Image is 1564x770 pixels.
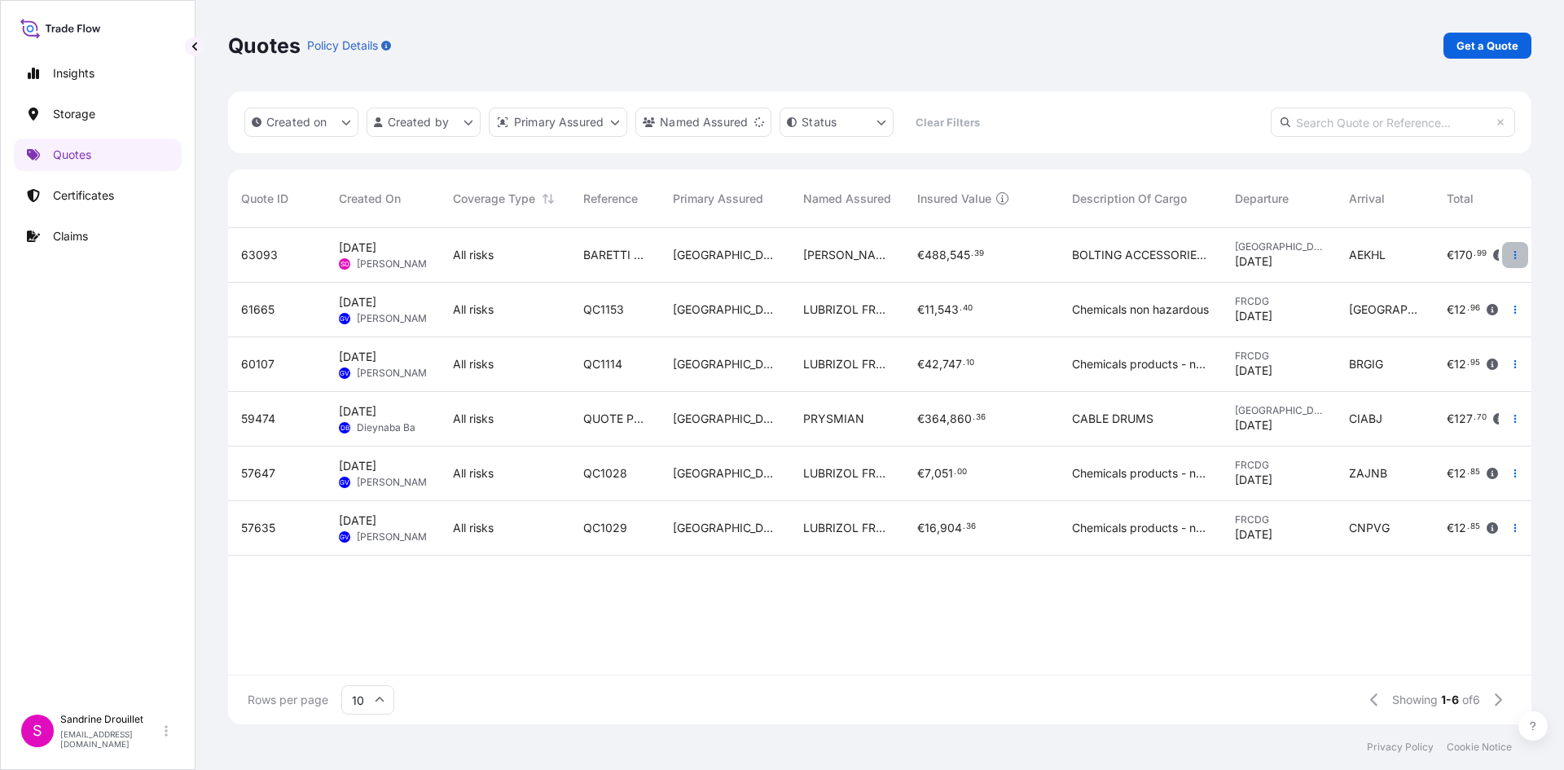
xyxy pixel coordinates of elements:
[1454,413,1473,425] span: 127
[357,257,436,271] span: [PERSON_NAME]
[803,411,864,427] span: PRYSMIAN
[53,65,94,81] p: Insights
[938,304,959,315] span: 543
[583,356,622,372] span: QC1114
[1235,363,1272,379] span: [DATE]
[1072,411,1153,427] span: CABLE DRUMS
[583,247,647,263] span: BARETTI CROSS TRADE
[917,522,925,534] span: €
[803,247,891,263] span: [PERSON_NAME]
[925,468,931,479] span: 7
[1072,356,1209,372] span: Chemicals products - non dangerous
[925,304,934,315] span: 11
[1447,249,1454,261] span: €
[974,251,984,257] span: 39
[802,114,837,130] p: Status
[453,356,494,372] span: All risks
[1072,191,1187,207] span: Description Of Cargo
[1447,191,1474,207] span: Total
[925,249,947,261] span: 488
[1454,522,1466,534] span: 12
[583,191,638,207] span: Reference
[367,108,481,137] button: createdBy Filter options
[60,713,161,726] p: Sandrine Drouillet
[957,469,967,475] span: 00
[971,251,973,257] span: .
[1454,249,1473,261] span: 170
[1349,520,1390,536] span: CNPVG
[1235,240,1323,253] span: [GEOGRAPHIC_DATA]
[1235,308,1272,324] span: [DATE]
[1474,415,1476,420] span: .
[340,474,349,491] span: GV
[803,301,891,318] span: LUBRIZOL FRANCE
[583,465,627,482] span: QC1028
[339,191,401,207] span: Created On
[453,520,494,536] span: All risks
[14,139,182,171] a: Quotes
[942,359,962,370] span: 747
[1447,741,1512,754] a: Cookie Notice
[453,411,494,427] span: All risks
[780,108,894,137] button: certificateStatus Filter options
[241,520,275,536] span: 57635
[1454,468,1466,479] span: 12
[1367,741,1434,754] p: Privacy Policy
[1467,469,1470,475] span: .
[453,465,494,482] span: All risks
[1474,251,1476,257] span: .
[1443,33,1531,59] a: Get a Quote
[60,729,161,749] p: [EMAIL_ADDRESS][DOMAIN_NAME]
[1235,513,1323,526] span: FRCDG
[1454,304,1466,315] span: 12
[1441,692,1459,708] span: 1-6
[1271,108,1515,137] input: Search Quote or Reference...
[340,310,349,327] span: GV
[673,465,777,482] span: [GEOGRAPHIC_DATA]
[1349,191,1385,207] span: Arrival
[925,359,939,370] span: 42
[1447,359,1454,370] span: €
[916,114,980,130] p: Clear Filters
[1462,692,1480,708] span: of 6
[1235,472,1272,488] span: [DATE]
[673,301,777,318] span: [GEOGRAPHIC_DATA]
[583,520,627,536] span: QC1029
[357,476,436,489] span: [PERSON_NAME]
[339,513,376,529] span: [DATE]
[14,220,182,253] a: Claims
[583,301,624,318] span: QC1153
[1477,251,1487,257] span: 99
[388,114,450,130] p: Created by
[14,57,182,90] a: Insights
[960,306,962,311] span: .
[925,522,937,534] span: 16
[1235,404,1323,417] span: [GEOGRAPHIC_DATA]
[241,301,275,318] span: 61665
[1447,468,1454,479] span: €
[514,114,604,130] p: Primary Assured
[976,415,986,420] span: 36
[660,114,748,130] p: Named Assured
[1454,359,1466,370] span: 12
[339,458,376,474] span: [DATE]
[357,312,436,325] span: [PERSON_NAME]
[1349,247,1386,263] span: AEKHL
[241,191,288,207] span: Quote ID
[947,249,950,261] span: ,
[635,108,771,137] button: cargoOwner Filter options
[1235,526,1272,543] span: [DATE]
[803,520,891,536] span: LUBRIZOL FRANCE
[1072,247,1209,263] span: BOLTING ACCESSORIES AND RANDOM PACKING FOR PO NUMBER 39256 CIF [GEOGRAPHIC_DATA], [GEOGRAPHIC_DATA]
[14,179,182,212] a: Certificates
[1470,306,1480,311] span: 96
[1447,413,1454,425] span: €
[931,468,934,479] span: ,
[241,247,278,263] span: 63093
[340,529,349,545] span: GV
[973,415,975,420] span: .
[453,247,494,263] span: All risks
[673,356,777,372] span: [GEOGRAPHIC_DATA]
[339,403,376,420] span: [DATE]
[1235,295,1323,308] span: FRCDG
